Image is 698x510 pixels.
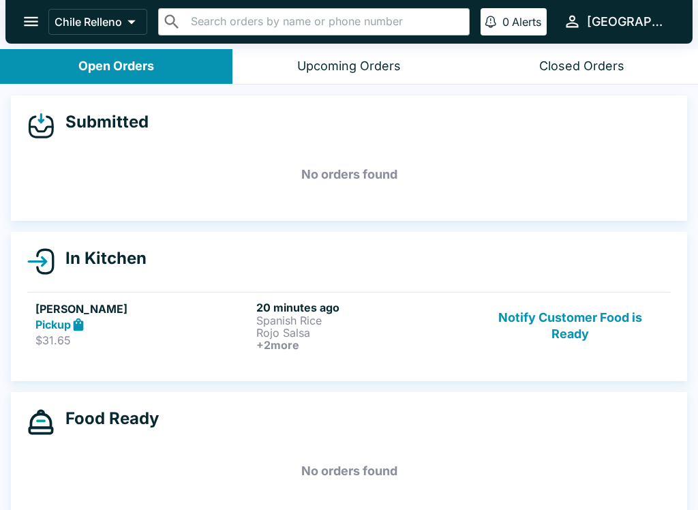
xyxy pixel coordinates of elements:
p: $31.65 [35,333,251,347]
h5: No orders found [27,447,671,496]
a: [PERSON_NAME]Pickup$31.6520 minutes agoSpanish RiceRojo Salsa+2moreNotify Customer Food is Ready [27,292,671,359]
h4: In Kitchen [55,248,147,269]
h4: Submitted [55,112,149,132]
h6: 20 minutes ago [256,301,472,314]
h6: + 2 more [256,339,472,351]
button: Notify Customer Food is Ready [478,301,663,351]
h5: No orders found [27,150,671,199]
h4: Food Ready [55,408,159,429]
div: Closed Orders [539,59,624,74]
p: Chile Relleno [55,15,122,29]
button: open drawer [14,4,48,39]
p: Alerts [512,15,541,29]
strong: Pickup [35,318,71,331]
button: Chile Relleno [48,9,147,35]
h5: [PERSON_NAME] [35,301,251,317]
p: 0 [502,15,509,29]
div: Open Orders [78,59,154,74]
p: Rojo Salsa [256,327,472,339]
button: [GEOGRAPHIC_DATA] [558,7,676,36]
input: Search orders by name or phone number [187,12,464,31]
div: [GEOGRAPHIC_DATA] [587,14,671,30]
div: Upcoming Orders [297,59,401,74]
p: Spanish Rice [256,314,472,327]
